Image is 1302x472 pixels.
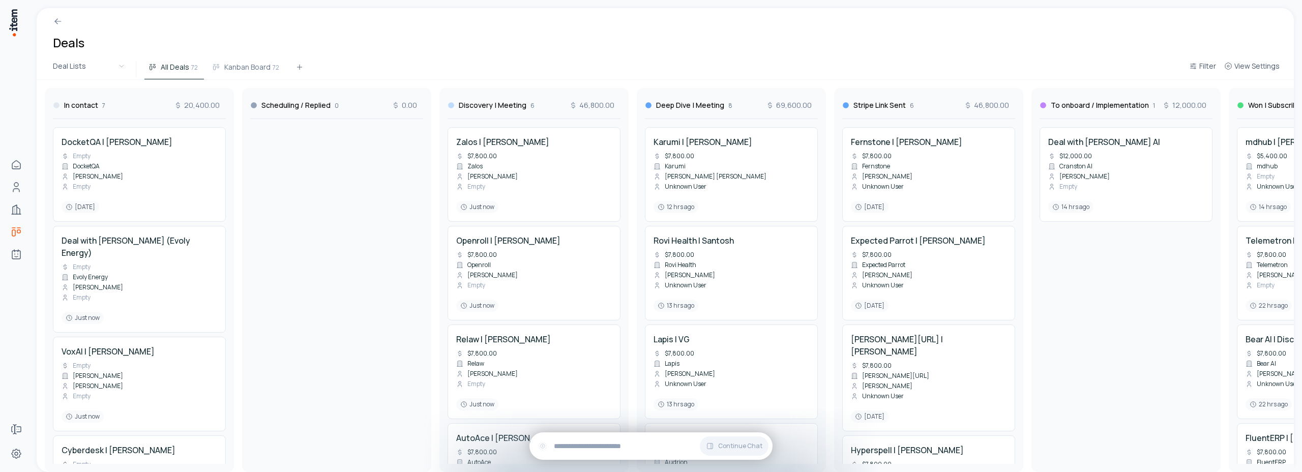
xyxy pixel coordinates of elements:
[851,410,889,423] div: [DATE]
[851,281,904,289] div: Unknown User
[851,333,1007,358] h4: [PERSON_NAME][URL] | [PERSON_NAME]
[53,35,84,51] h1: Deals
[654,380,706,388] div: Unknown User
[73,263,91,271] span: Empty
[851,333,1007,423] a: [PERSON_NAME][URL] | [PERSON_NAME]$7,800.00[PERSON_NAME][URL][PERSON_NAME]Unknown User[DATE]
[1246,201,1291,213] div: 14 hrs ago
[174,100,220,110] span: 20,400.00
[1246,398,1292,410] div: 22 hrs ago
[569,100,614,110] span: 46,800.00
[73,362,91,370] span: Empty
[1246,251,1286,259] div: $7,800.00
[1246,349,1286,358] div: $7,800.00
[73,293,91,302] span: Empty
[456,360,484,368] div: Relaw
[250,96,423,119] div: Scheduling / Replied00.00
[530,102,535,110] span: 6
[62,234,217,259] h4: Deal with [PERSON_NAME] (Evoly Energy)
[1246,300,1292,312] div: 22 hrs ago
[62,234,217,324] a: Deal with [PERSON_NAME] (Evoly Energy)EmptyEvoly Energy[PERSON_NAME]EmptyJust now
[456,432,561,444] h4: AutoAce | [PERSON_NAME]
[62,136,217,213] a: DocketQA | [PERSON_NAME]EmptyDocketQA[PERSON_NAME]Empty[DATE]
[6,222,26,242] a: deals
[6,244,26,264] a: Agents
[62,283,123,291] div: [PERSON_NAME]
[456,271,518,279] div: [PERSON_NAME]
[851,300,889,312] div: [DATE]
[191,63,198,72] span: 72
[654,183,706,191] div: Unknown User
[1048,152,1092,160] div: $12,000.00
[161,62,189,72] span: All Deals
[335,102,339,110] span: 0
[73,183,91,191] span: Empty
[456,300,498,312] div: Just now
[6,177,26,197] a: Contacts
[851,152,892,160] div: $7,800.00
[1246,458,1286,466] div: FluentERP
[102,102,105,110] span: 7
[456,234,612,312] a: Openroll | [PERSON_NAME]$7,800.00Openroll[PERSON_NAME]EmptyJust now
[842,324,1015,431] div: [PERSON_NAME][URL] | [PERSON_NAME]$7,800.00[PERSON_NAME][URL][PERSON_NAME]Unknown User[DATE]
[851,234,986,247] h4: Expected Parrot | [PERSON_NAME]
[654,172,766,181] div: [PERSON_NAME] [PERSON_NAME]
[654,370,715,378] div: [PERSON_NAME]
[456,201,498,213] div: Just now
[654,136,752,148] h4: Karumi | [PERSON_NAME]
[851,261,905,269] div: Expected Parrot
[1234,61,1280,71] span: View Settings
[456,349,497,358] div: $7,800.00
[456,448,497,456] div: $7,800.00
[1257,281,1275,289] span: Empty
[654,333,690,345] h4: Lapis | VG
[728,102,732,110] span: 8
[73,152,91,160] span: Empty
[851,444,964,456] h4: Hyperspell | [PERSON_NAME]
[53,127,226,222] div: DocketQA | [PERSON_NAME]EmptyDocketQA[PERSON_NAME]Empty[DATE]
[261,100,331,110] h3: Scheduling / Replied
[529,432,773,460] div: Continue Chat
[1246,183,1298,191] div: Unknown User
[654,458,688,466] div: Audrion
[851,183,904,191] div: Unknown User
[1059,183,1077,191] span: Empty
[62,444,175,456] h4: Cyberdesk | [PERSON_NAME]
[851,234,1007,312] a: Expected Parrot | [PERSON_NAME]$7,800.00Expected Parrot[PERSON_NAME]Unknown User[DATE]
[53,337,226,431] div: VoxAI | [PERSON_NAME]Empty[PERSON_NAME][PERSON_NAME]EmptyJust now
[910,102,914,110] span: 6
[448,127,620,222] div: Zalos | [PERSON_NAME]$7,800.00Zalos[PERSON_NAME]EmptyJust now
[6,444,26,464] a: Settings
[208,61,285,79] button: Kanban Board72
[64,100,98,110] h3: In contact
[851,251,892,259] div: $7,800.00
[1048,172,1110,181] div: [PERSON_NAME]
[654,251,694,259] div: $7,800.00
[456,333,551,345] h4: Relaw | [PERSON_NAME]
[853,100,906,110] h3: Stripe Link Sent
[851,392,904,400] div: Unknown User
[1162,100,1206,110] span: 12,000.00
[1048,136,1160,148] h4: Deal with [PERSON_NAME] AI
[654,234,734,247] h4: Rovi Health | Santosh
[1185,60,1220,78] button: Filter
[467,281,485,289] span: Empty
[448,324,620,419] div: Relaw | [PERSON_NAME]$7,800.00Relaw[PERSON_NAME]EmptyJust now
[654,271,715,279] div: [PERSON_NAME]
[654,360,679,368] div: Lapis
[456,251,497,259] div: $7,800.00
[766,100,812,110] span: 69,600.00
[8,8,18,37] img: Item Brain Logo
[456,398,498,410] div: Just now
[62,345,155,358] h4: VoxAI | [PERSON_NAME]
[273,63,279,72] span: 72
[700,436,768,456] button: Continue Chat
[6,199,26,220] a: Companies
[224,62,271,72] span: Kanban Board
[654,281,706,289] div: Unknown User
[62,372,123,380] div: [PERSON_NAME]
[654,398,698,410] div: 13 hrs ago
[459,100,526,110] h3: Discovery | Meeting
[62,410,104,423] div: Just now
[6,419,26,439] a: Forms
[645,127,818,222] div: Karumi | [PERSON_NAME]$7,800.00Karumi[PERSON_NAME] [PERSON_NAME]Unknown User12 hrs ago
